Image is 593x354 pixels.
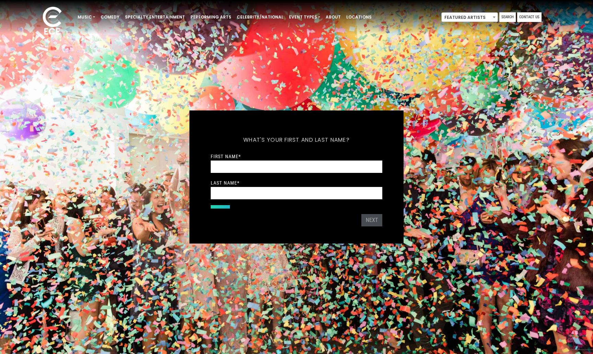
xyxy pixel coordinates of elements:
label: Last Name [211,180,240,186]
a: Celebrity/National [234,11,286,23]
a: Locations [344,11,374,23]
a: Music [75,11,98,23]
a: Specialty Entertainment [122,11,188,23]
span: Featured Artists [441,12,498,22]
h5: What's your first and last name? [211,128,382,152]
a: About [323,11,344,23]
img: ece_new_logo_whitev2-1.png [35,5,69,38]
a: Contact Us [517,12,542,22]
span: Featured Artists [442,13,498,22]
label: First Name [211,153,241,160]
a: Search [499,12,516,22]
a: Comedy [98,11,122,23]
a: Performing Arts [188,11,234,23]
a: Event Types [286,11,323,23]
